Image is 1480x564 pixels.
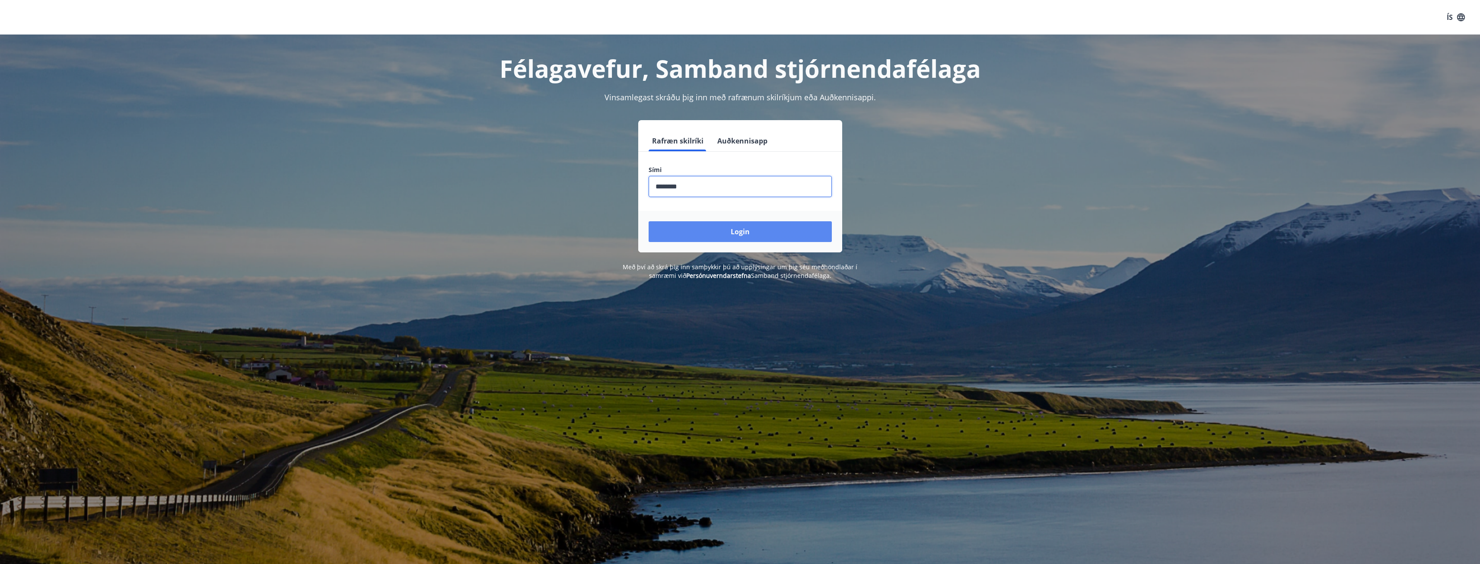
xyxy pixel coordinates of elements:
[1442,10,1470,25] button: ÍS
[714,131,771,151] button: Auðkennisapp
[649,166,832,174] label: Sími
[623,263,857,280] span: Með því að skrá þig inn samþykkir þú að upplýsingar um þig séu meðhöndlaðar í samræmi við Samband...
[439,52,1041,85] h1: Félagavefur, Samband stjórnendafélaga
[686,271,751,280] a: Persónuverndarstefna
[649,131,707,151] button: Rafræn skilríki
[649,221,832,242] button: Login
[605,92,876,102] span: Vinsamlegast skráðu þig inn með rafrænum skilríkjum eða Auðkennisappi.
